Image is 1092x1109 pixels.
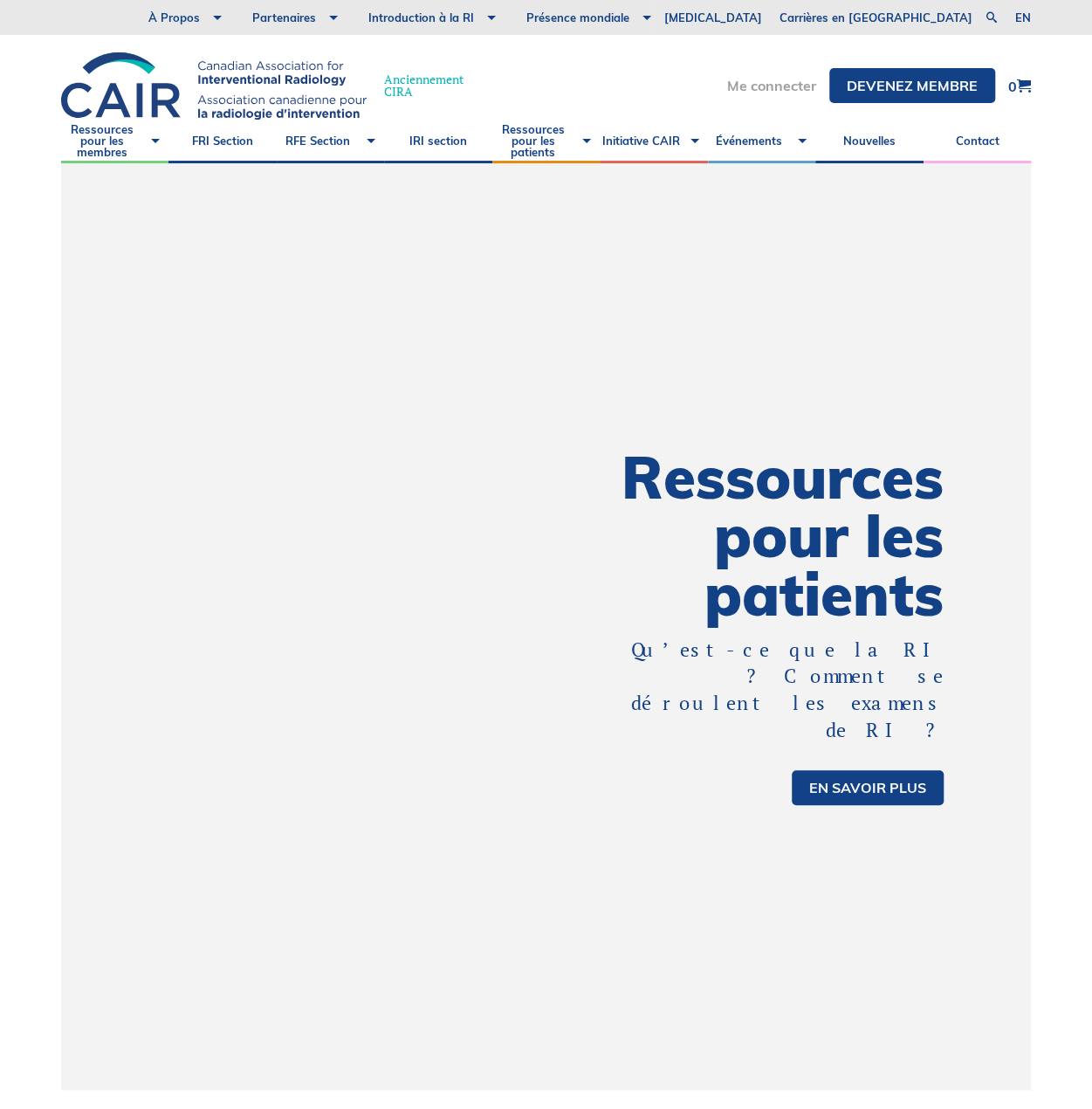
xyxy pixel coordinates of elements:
img: CIRA [61,52,367,120]
a: En savoir plus [792,770,944,805]
a: FRI Section [168,120,276,163]
a: Contact [924,120,1031,163]
span: Anciennement CIRA [384,73,464,98]
a: DEVENEZ MEMBRE [829,68,995,103]
a: Événements [708,120,815,163]
a: Me connecter [727,79,816,93]
a: 0 [1008,79,1031,93]
a: IRI section [384,120,491,163]
a: en [1015,12,1031,24]
a: AnciennementCIRA [61,52,481,120]
p: Qu’est-ce que la RI ? Comment se déroulent les examens de RI ? [608,637,944,744]
a: Nouvelles [815,120,923,163]
h1: Ressources pour les patients [546,448,944,623]
a: Ressources pour les membres [61,120,168,163]
a: Initiative CAIR [600,120,707,163]
a: RFE Section [277,120,384,163]
a: Ressources pour les patients [492,120,600,163]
